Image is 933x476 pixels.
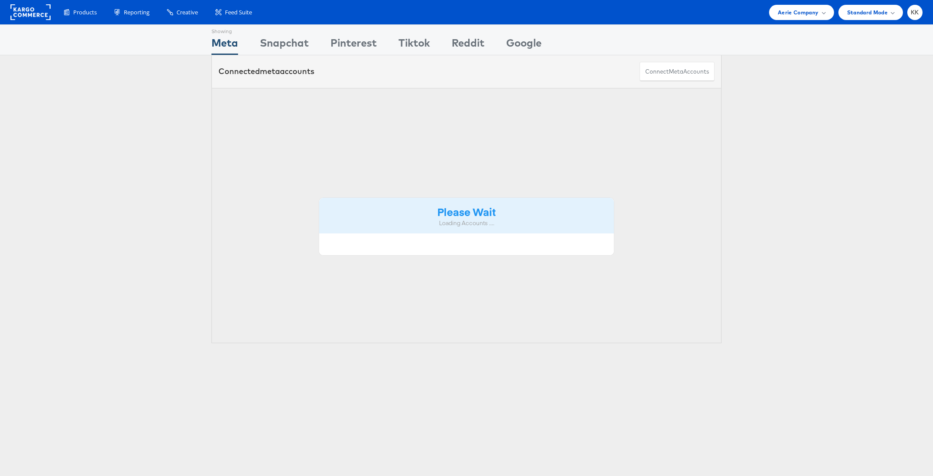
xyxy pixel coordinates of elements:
div: Pinterest [330,35,377,55]
span: Standard Mode [847,8,888,17]
button: ConnectmetaAccounts [640,62,715,81]
div: Connected accounts [218,66,314,77]
span: Reporting [124,8,150,17]
span: Creative [177,8,198,17]
span: Products [73,8,97,17]
div: Showing [211,25,238,35]
div: Reddit [452,35,484,55]
span: Aerie Company [778,8,818,17]
div: Meta [211,35,238,55]
span: KK [911,10,919,15]
strong: Please Wait [437,204,496,219]
div: Tiktok [398,35,430,55]
div: Google [506,35,541,55]
div: Loading Accounts .... [326,219,607,227]
span: meta [669,68,683,76]
div: Snapchat [260,35,309,55]
span: Feed Suite [225,8,252,17]
span: meta [260,66,280,76]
